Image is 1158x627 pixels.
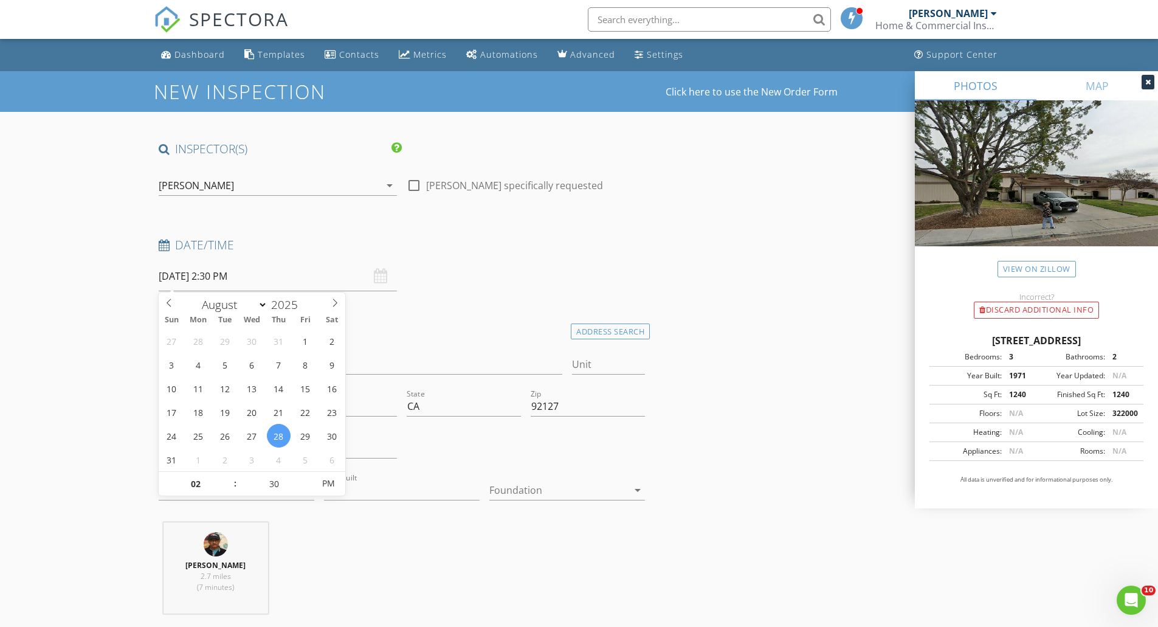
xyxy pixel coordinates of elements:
h4: INSPECTOR(S) [159,141,402,157]
div: Dashboard [174,49,225,60]
span: September 2, 2025 [213,448,237,471]
span: August 11, 2025 [187,376,210,400]
label: [PERSON_NAME] specifically requested [426,179,603,192]
span: August 21, 2025 [267,400,291,424]
div: Discard Additional info [974,302,1099,319]
div: Automations [480,49,538,60]
span: SPECTORA [189,6,289,32]
a: Dashboard [156,44,230,66]
div: 1971 [1002,370,1036,381]
span: August 5, 2025 [213,353,237,376]
span: July 29, 2025 [213,329,237,353]
img: streetview [915,100,1158,275]
span: Sat [319,316,345,324]
i: arrow_drop_down [630,483,645,497]
a: Support Center [909,44,1002,66]
span: N/A [1112,427,1126,437]
div: Sq Ft: [933,389,1002,400]
div: 1240 [1105,389,1140,400]
a: PHOTOS [915,71,1036,100]
span: Mon [185,316,212,324]
span: Wed [238,316,265,324]
span: August 25, 2025 [187,424,210,448]
a: Click here to use the New Order Form [666,87,838,97]
h4: Date/Time [159,237,646,253]
h4: Location [159,320,646,336]
span: Thu [265,316,292,324]
span: September 4, 2025 [267,448,291,471]
strong: [PERSON_NAME] [185,560,246,570]
div: Bathrooms: [1036,352,1105,362]
span: August 4, 2025 [187,353,210,376]
img: The Best Home Inspection Software - Spectora [154,6,181,33]
span: July 31, 2025 [267,329,291,353]
span: August 18, 2025 [187,400,210,424]
div: Appliances: [933,446,1002,457]
p: All data is unverified and for informational purposes only. [929,476,1143,484]
span: August 10, 2025 [160,376,184,400]
span: August 1, 2025 [294,329,317,353]
span: September 3, 2025 [240,448,264,471]
div: 3 [1002,352,1036,362]
span: August 31, 2025 [160,448,184,471]
span: August 7, 2025 [267,353,291,376]
span: July 27, 2025 [160,329,184,353]
div: Year Built: [933,370,1002,381]
input: Search everything... [588,7,831,32]
span: August 15, 2025 [294,376,317,400]
a: MAP [1036,71,1158,100]
span: N/A [1112,370,1126,381]
span: August 19, 2025 [213,400,237,424]
a: Templates [240,44,310,66]
span: Tue [212,316,238,324]
span: (7 minutes) [197,582,234,592]
span: N/A [1009,408,1023,418]
span: Click to toggle [312,471,345,496]
iframe: Intercom live chat [1117,586,1146,615]
span: August 27, 2025 [240,424,264,448]
h1: New Inspection [154,81,423,102]
span: August 17, 2025 [160,400,184,424]
a: SPECTORA [154,16,289,42]
a: View on Zillow [998,261,1076,277]
div: Metrics [413,49,447,60]
span: August 26, 2025 [213,424,237,448]
span: : [233,471,237,496]
a: Contacts [320,44,384,66]
span: N/A [1112,446,1126,456]
span: August 12, 2025 [213,376,237,400]
span: N/A [1009,446,1023,456]
div: 1240 [1002,389,1036,400]
div: Settings [647,49,683,60]
span: August 2, 2025 [320,329,344,353]
span: August 9, 2025 [320,353,344,376]
span: September 6, 2025 [320,448,344,471]
span: August 6, 2025 [240,353,264,376]
span: August 14, 2025 [267,376,291,400]
div: Floors: [933,408,1002,419]
div: Home & Commercial Inspections By Nelson Engineering LLC [875,19,997,32]
span: August 24, 2025 [160,424,184,448]
span: August 29, 2025 [294,424,317,448]
span: July 30, 2025 [240,329,264,353]
div: 2 [1105,352,1140,362]
span: N/A [1009,427,1023,437]
div: Bedrooms: [933,352,1002,362]
div: Finished Sq Ft: [1036,389,1105,400]
div: [STREET_ADDRESS] [929,333,1143,348]
a: Metrics [394,44,452,66]
a: Settings [630,44,688,66]
a: Advanced [553,44,620,66]
span: August 30, 2025 [320,424,344,448]
div: [PERSON_NAME] [159,180,234,191]
a: Automations (Basic) [461,44,543,66]
input: Year [267,297,308,313]
div: Contacts [339,49,379,60]
span: 10 [1142,586,1156,595]
span: September 1, 2025 [187,448,210,471]
div: [PERSON_NAME] [909,7,988,19]
div: Templates [258,49,305,60]
div: Incorrect? [915,292,1158,302]
span: August 23, 2025 [320,400,344,424]
span: August 8, 2025 [294,353,317,376]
